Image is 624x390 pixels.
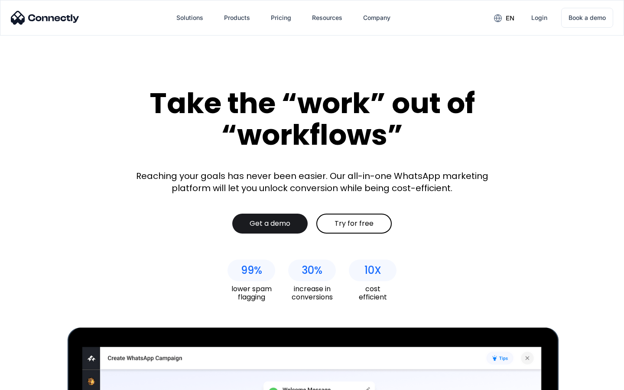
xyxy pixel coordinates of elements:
[224,12,250,24] div: Products
[250,219,290,228] div: Get a demo
[288,285,336,301] div: increase in conversions
[264,7,298,28] a: Pricing
[349,285,396,301] div: cost efficient
[9,375,52,387] aside: Language selected: English
[176,12,203,24] div: Solutions
[117,88,507,150] div: Take the “work” out of “workflows”
[271,12,291,24] div: Pricing
[335,219,374,228] div: Try for free
[524,7,554,28] a: Login
[487,11,521,24] div: en
[227,285,275,301] div: lower spam flagging
[232,214,308,234] a: Get a demo
[363,12,390,24] div: Company
[302,264,322,276] div: 30%
[241,264,262,276] div: 99%
[217,7,257,28] div: Products
[305,7,349,28] div: Resources
[364,264,381,276] div: 10X
[561,8,613,28] a: Book a demo
[169,7,210,28] div: Solutions
[130,170,494,194] div: Reaching your goals has never been easier. Our all-in-one WhatsApp marketing platform will let yo...
[506,12,514,24] div: en
[11,11,79,25] img: Connectly Logo
[316,214,392,234] a: Try for free
[17,375,52,387] ul: Language list
[312,12,342,24] div: Resources
[531,12,547,24] div: Login
[356,7,397,28] div: Company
